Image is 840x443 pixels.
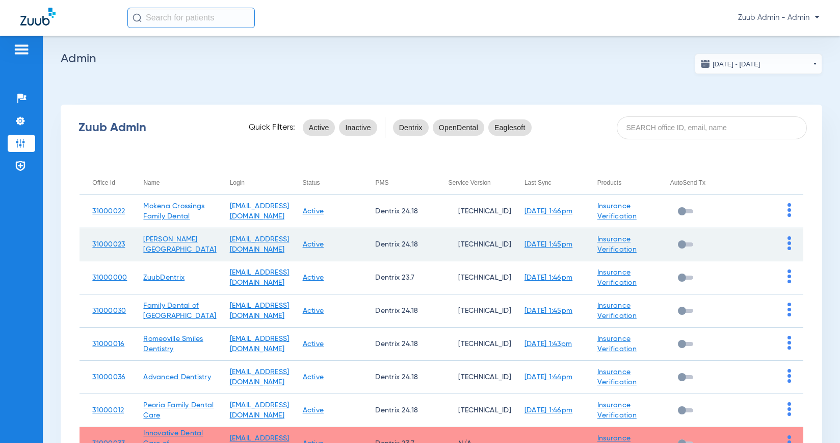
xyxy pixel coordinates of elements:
[303,274,324,281] a: Active
[143,374,211,381] a: Advanced Dentistry
[524,274,572,281] a: [DATE] 1:46pm
[230,236,290,253] a: [EMAIL_ADDRESS][DOMAIN_NAME]
[597,177,621,188] div: Products
[303,208,324,215] a: Active
[92,177,115,188] div: Office Id
[230,203,290,220] a: [EMAIL_ADDRESS][DOMAIN_NAME]
[435,394,512,427] td: [TECHNICAL_ID]
[362,228,435,261] td: Dentrix 24.18
[787,303,791,316] img: group-dot-blue.svg
[787,402,791,416] img: group-dot-blue.svg
[670,177,705,188] div: AutoSend Tx
[78,122,231,133] div: Zuub Admin
[597,368,637,386] a: Insurance Verification
[695,54,822,74] button: [DATE] - [DATE]
[617,116,807,139] input: SEARCH office ID, email, name
[597,236,637,253] a: Insurance Verification
[524,340,572,348] a: [DATE] 1:43pm
[448,177,490,188] div: Service Version
[439,122,478,133] span: OpenDental
[143,274,185,281] a: ZuubDentrix
[230,402,290,419] a: [EMAIL_ADDRESS][DOMAIN_NAME]
[435,361,512,394] td: [TECHNICAL_ID]
[787,369,791,383] img: group-dot-blue.svg
[143,402,214,419] a: Peoria Family Dental Care
[597,335,637,353] a: Insurance Verification
[230,368,290,386] a: [EMAIL_ADDRESS][DOMAIN_NAME]
[345,122,371,133] span: Inactive
[787,269,791,283] img: group-dot-blue.svg
[230,302,290,319] a: [EMAIL_ADDRESS][DOMAIN_NAME]
[597,203,637,220] a: Insurance Verification
[230,177,290,188] div: Login
[435,294,512,328] td: [TECHNICAL_ID]
[375,177,435,188] div: PMS
[435,195,512,228] td: [TECHNICAL_ID]
[597,177,658,188] div: Products
[362,195,435,228] td: Dentrix 24.18
[230,335,290,353] a: [EMAIL_ADDRESS][DOMAIN_NAME]
[249,122,295,133] span: Quick Filters:
[309,122,329,133] span: Active
[787,336,791,350] img: group-dot-blue.svg
[143,335,203,353] a: Romeoville Smiles Dentistry
[787,203,791,217] img: group-dot-blue.svg
[127,8,255,28] input: Search for patients
[375,177,388,188] div: PMS
[448,177,512,188] div: Service Version
[303,117,377,138] mat-chip-listbox: status-filters
[362,261,435,294] td: Dentrix 23.7
[524,374,572,381] a: [DATE] 1:44pm
[303,307,324,314] a: Active
[143,236,216,253] a: [PERSON_NAME][GEOGRAPHIC_DATA]
[738,13,820,23] span: Zuub Admin - Admin
[524,177,552,188] div: Last Sync
[524,241,572,248] a: [DATE] 1:45pm
[92,274,127,281] a: 31000000
[303,177,363,188] div: Status
[362,394,435,427] td: Dentrix 24.18
[787,236,791,250] img: group-dot-blue.svg
[524,208,572,215] a: [DATE] 1:46pm
[362,294,435,328] td: Dentrix 24.18
[92,177,130,188] div: Office Id
[524,177,585,188] div: Last Sync
[524,407,572,414] a: [DATE] 1:46pm
[92,208,125,215] a: 31000022
[303,340,324,348] a: Active
[399,122,423,133] span: Dentrix
[362,328,435,361] td: Dentrix 24.18
[92,340,124,348] a: 31000016
[143,203,204,220] a: Mokena Crossings Family Dental
[597,269,637,286] a: Insurance Verification
[670,177,730,188] div: AutoSend Tx
[303,241,324,248] a: Active
[92,407,124,414] a: 31000012
[700,59,711,69] img: date.svg
[92,374,125,381] a: 31000036
[597,402,637,419] a: Insurance Verification
[597,302,637,319] a: Insurance Verification
[92,241,125,248] a: 31000023
[143,177,217,188] div: Name
[61,54,822,64] h2: Admin
[494,122,526,133] span: Eaglesoft
[303,407,324,414] a: Active
[133,13,142,22] img: Search Icon
[230,269,290,286] a: [EMAIL_ADDRESS][DOMAIN_NAME]
[143,177,160,188] div: Name
[20,8,56,26] img: Zuub Logo
[92,307,126,314] a: 31000030
[435,261,512,294] td: [TECHNICAL_ID]
[230,177,245,188] div: Login
[13,43,30,56] img: hamburger-icon
[362,361,435,394] td: Dentrix 24.18
[435,328,512,361] td: [TECHNICAL_ID]
[303,374,324,381] a: Active
[393,117,532,138] mat-chip-listbox: pms-filters
[143,302,216,319] a: Family Dental of [GEOGRAPHIC_DATA]
[435,228,512,261] td: [TECHNICAL_ID]
[524,307,572,314] a: [DATE] 1:45pm
[303,177,320,188] div: Status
